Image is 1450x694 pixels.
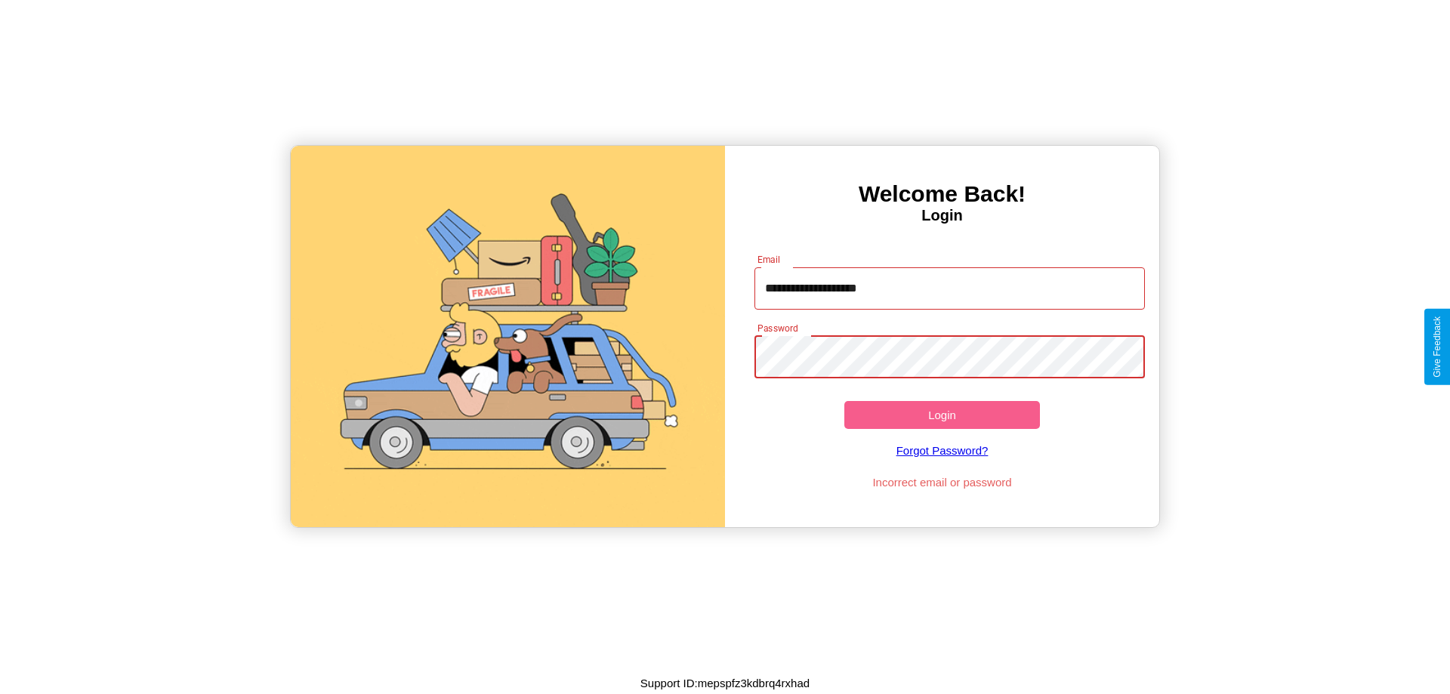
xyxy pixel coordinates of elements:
label: Email [757,253,781,266]
img: gif [291,146,725,527]
p: Support ID: mepspfz3kdbrq4rxhad [640,673,810,693]
button: Login [844,401,1040,429]
h3: Welcome Back! [725,181,1159,207]
p: Incorrect email or password [747,472,1138,492]
label: Password [757,322,797,335]
h4: Login [725,207,1159,224]
div: Give Feedback [1432,316,1442,378]
a: Forgot Password? [747,429,1138,472]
